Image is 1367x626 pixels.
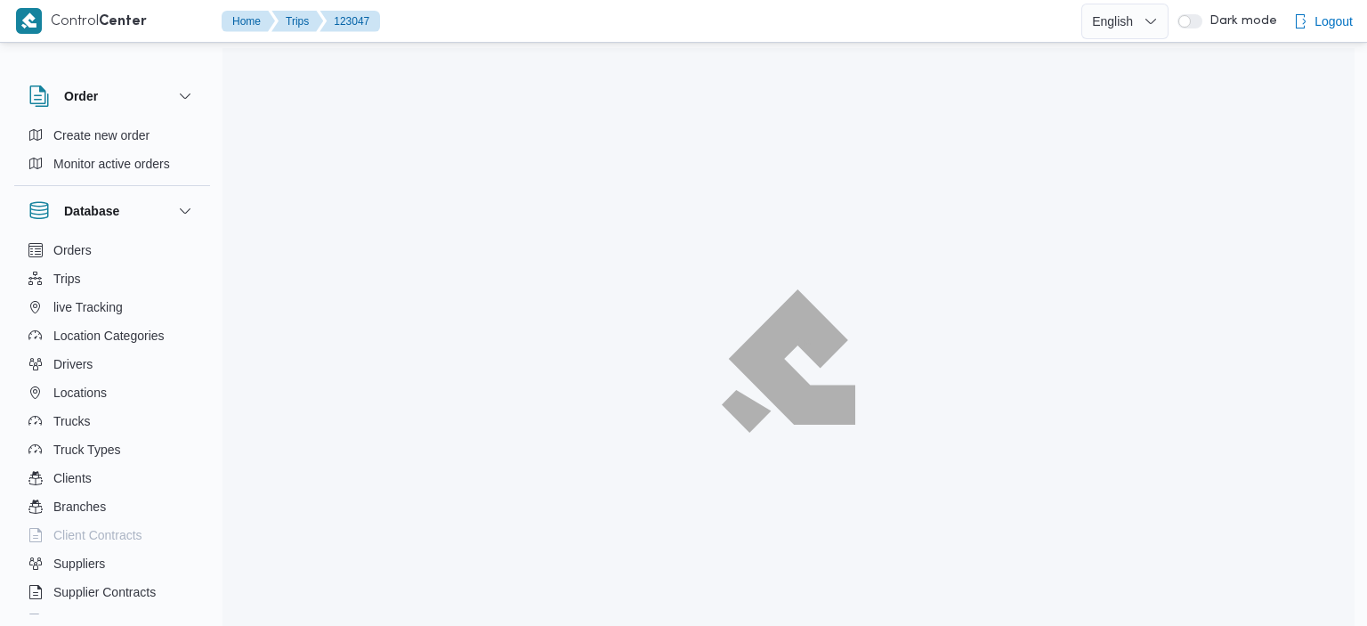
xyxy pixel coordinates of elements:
span: Logout [1314,11,1353,32]
h3: Order [64,85,98,107]
button: Locations [21,378,203,407]
button: Clients [21,464,203,492]
span: Trucks [53,411,90,432]
button: Home [222,11,275,32]
span: Branches [53,496,106,517]
button: Trips [21,264,203,293]
h3: Database [64,200,119,222]
button: Trucks [21,407,203,435]
div: Database [14,236,210,622]
button: Order [28,85,196,107]
span: Locations [53,382,107,403]
button: Trips [271,11,323,32]
span: Create new order [53,125,150,146]
button: Monitor active orders [21,150,203,178]
button: Drivers [21,350,203,378]
button: Orders [21,236,203,264]
button: Create new order [21,121,203,150]
img: X8yXhbKr1z7QwAAAABJRU5ErkJggg== [16,8,42,34]
span: Dark mode [1202,14,1277,28]
button: live Tracking [21,293,203,321]
button: Supplier Contracts [21,578,203,606]
button: Branches [21,492,203,521]
span: Trips [53,268,81,289]
span: Location Categories [53,325,165,346]
span: Drivers [53,354,93,375]
span: Truck Types [53,439,120,460]
span: Client Contracts [53,524,142,546]
span: Orders [53,240,92,261]
img: ILLA Logo [724,292,853,429]
span: Suppliers [53,553,105,574]
span: Supplier Contracts [53,581,156,603]
button: Location Categories [21,321,203,350]
button: Truck Types [21,435,203,464]
span: live Tracking [53,297,123,318]
button: Logout [1286,4,1360,39]
button: Client Contracts [21,521,203,549]
button: Database [28,200,196,222]
button: Suppliers [21,549,203,578]
span: Monitor active orders [53,153,170,175]
b: Center [99,15,147,28]
button: 123047 [320,11,380,32]
span: Clients [53,467,92,489]
div: Order [14,121,210,185]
